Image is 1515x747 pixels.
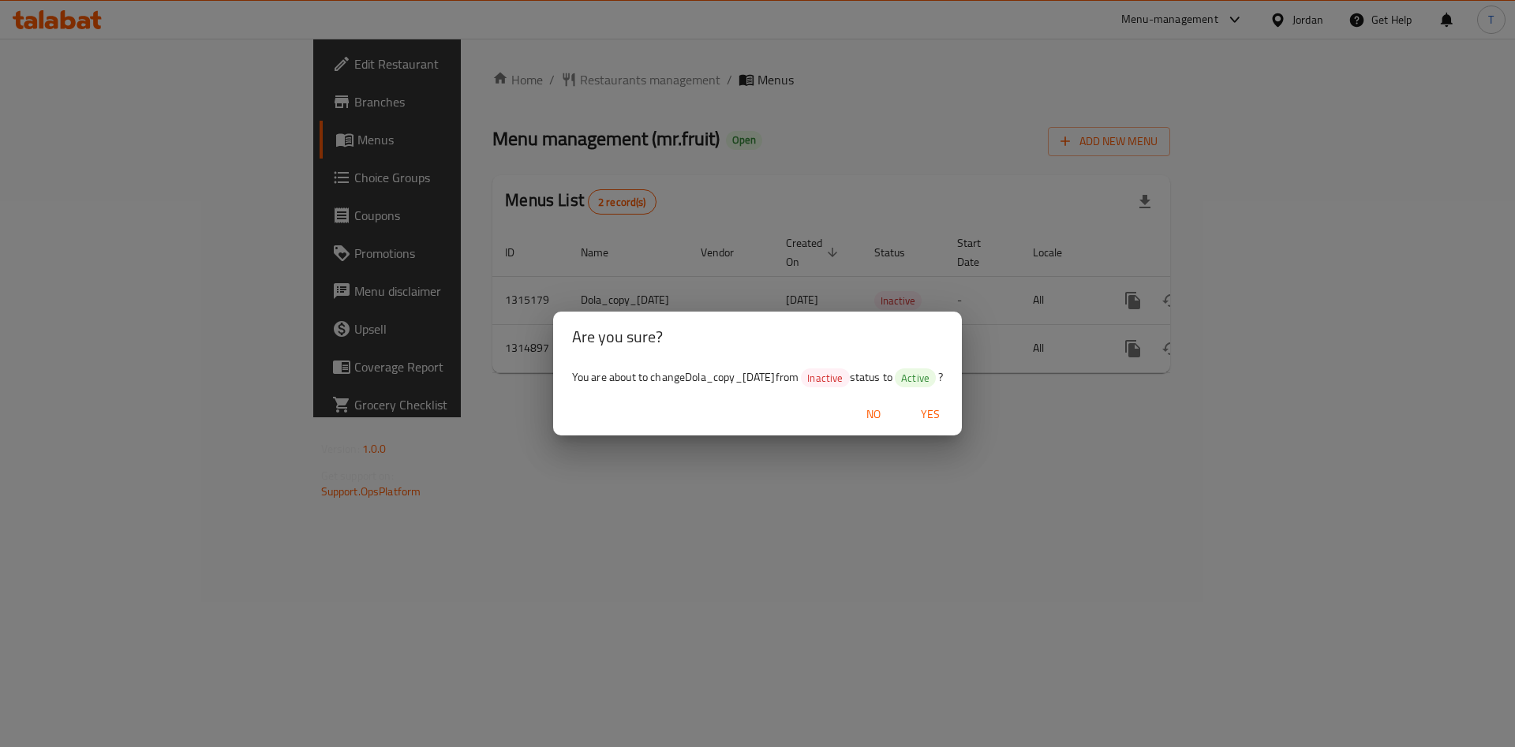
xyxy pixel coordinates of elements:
[848,400,899,429] button: No
[801,368,849,387] div: Inactive
[895,368,936,387] div: Active
[895,371,936,386] span: Active
[855,405,892,424] span: No
[572,324,944,349] h2: Are you sure?
[905,400,956,429] button: Yes
[801,371,849,386] span: Inactive
[911,405,949,424] span: Yes
[572,367,944,387] span: You are about to change Dola_copy_[DATE] from status to ?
